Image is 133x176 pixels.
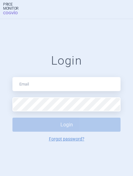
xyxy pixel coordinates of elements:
button: Login [12,118,121,132]
span: COGVIO [3,11,21,14]
a: Price MonitorCOGVIO [3,2,21,16]
strong: Price Monitor [3,2,21,11]
h1: Login [12,54,121,68]
a: Forgot password? [49,137,84,141]
input: Email [12,77,121,91]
